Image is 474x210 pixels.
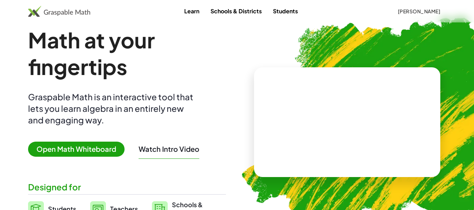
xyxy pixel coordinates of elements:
div: Graspable Math is an interactive tool that lets you learn algebra in an entirely new and engaging... [28,91,196,126]
span: [PERSON_NAME] [398,8,440,14]
a: Students [267,5,303,18]
button: [PERSON_NAME] [392,5,446,18]
button: Watch Intro Video [139,144,199,154]
div: Designed for [28,181,226,193]
video: What is this? This is dynamic math notation. Dynamic math notation plays a central role in how Gr... [294,96,400,148]
a: Open Math Whiteboard [28,146,130,153]
span: Open Math Whiteboard [28,142,125,157]
a: Learn [179,5,205,18]
h1: Math at your fingertips [28,27,226,80]
a: Schools & Districts [205,5,267,18]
